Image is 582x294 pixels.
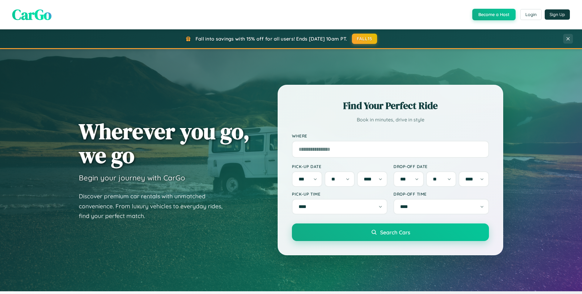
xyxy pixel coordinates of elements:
[292,191,387,197] label: Pick-up Time
[520,9,542,20] button: Login
[79,119,250,167] h1: Wherever you go, we go
[292,164,387,169] label: Pick-up Date
[393,164,489,169] label: Drop-off Date
[352,34,377,44] button: FALL15
[292,133,489,138] label: Where
[292,115,489,124] p: Book in minutes, drive in style
[79,173,185,182] h3: Begin your journey with CarGo
[12,5,52,25] span: CarGo
[196,36,347,42] span: Fall into savings with 15% off for all users! Ends [DATE] 10am PT.
[393,191,489,197] label: Drop-off Time
[545,9,570,20] button: Sign Up
[292,99,489,112] h2: Find Your Perfect Ride
[79,191,230,221] p: Discover premium car rentals with unmatched convenience. From luxury vehicles to everyday rides, ...
[472,9,516,20] button: Become a Host
[380,229,410,236] span: Search Cars
[292,223,489,241] button: Search Cars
